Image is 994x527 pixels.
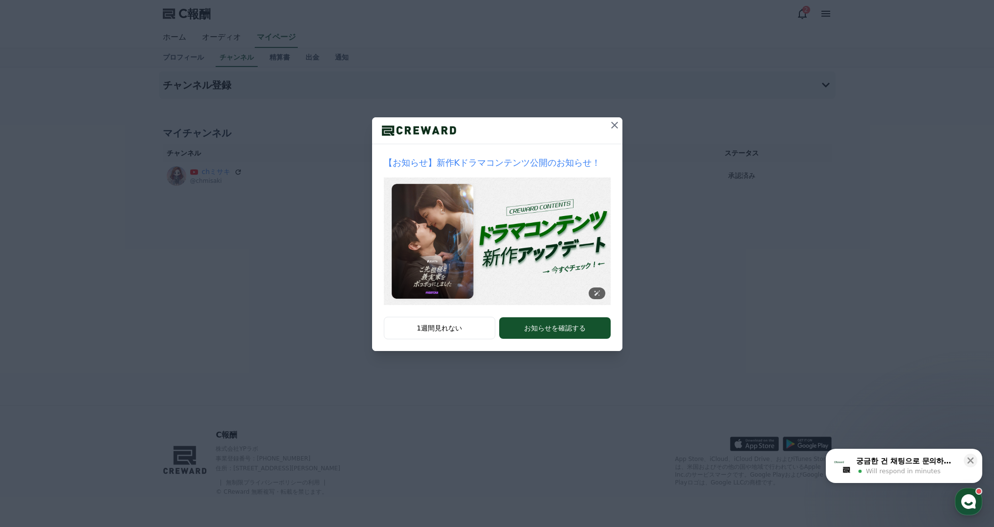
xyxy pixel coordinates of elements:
img: ポップアップサムネイル [384,177,611,305]
font: 1週間見れない [417,324,462,332]
font: お知らせを確認する [524,324,586,332]
font: 【お知らせ】新作Kドラマコンテンツ公開のお知らせ！ [384,157,601,168]
button: 1週間見れない [384,317,496,339]
button: お知らせを確認する [499,317,610,339]
img: ロゴ [372,123,466,138]
a: 【お知らせ】新作Kドラマコンテンツ公開のお知らせ！ [384,156,611,305]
